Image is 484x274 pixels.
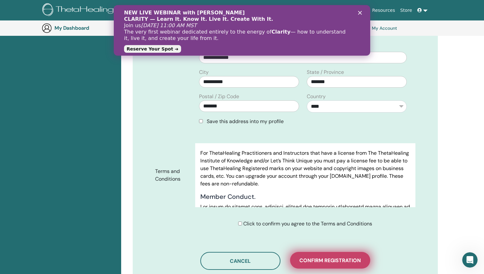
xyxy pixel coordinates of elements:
p: For ThetaHealing Practitioners and Instructors that have a license from The ThetaHealing Institut... [200,149,410,188]
label: Terms and Conditions [150,165,195,185]
iframe: Intercom live chat banner [114,5,370,56]
img: logo.png [42,3,119,18]
span: Click to confirm you agree to the Terms and Conditions [243,220,372,227]
a: About [228,4,246,16]
button: Cancel [200,252,280,270]
a: My Account [362,23,397,34]
div: Close [244,6,251,10]
label: City [199,68,209,76]
a: Success Stories [330,4,370,16]
b: Clarity [158,24,177,30]
label: Country [307,93,326,100]
h3: My Dashboard [54,25,119,31]
a: Reserve Your Spot ➜ [10,40,67,48]
span: Cancel [230,258,251,264]
h4: Member Conduct. [200,193,410,200]
button: Confirm registration [290,252,370,269]
iframe: Intercom live chat [462,252,478,268]
a: Certification [297,4,329,16]
a: Store [398,4,415,16]
label: State / Province [307,68,344,76]
a: Courses & Seminars [246,4,297,16]
span: Save this address into my profile [207,118,284,125]
img: generic-user-icon.jpg [42,23,52,33]
a: Resources [370,4,398,16]
span: Confirm registration [299,257,361,264]
label: Postal / Zip Code [199,93,239,100]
